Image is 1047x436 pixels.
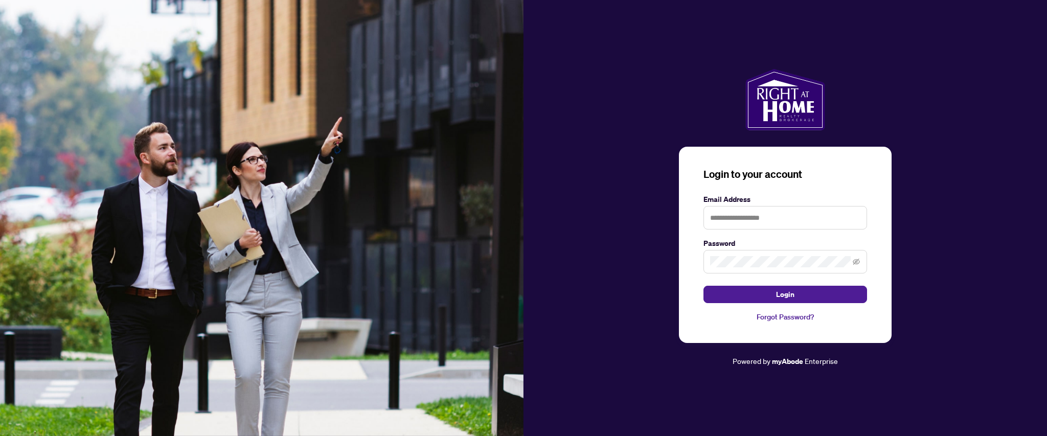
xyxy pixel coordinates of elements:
[745,69,825,130] img: ma-logo
[703,238,867,249] label: Password
[772,356,803,367] a: myAbode
[805,356,838,365] span: Enterprise
[703,194,867,205] label: Email Address
[703,311,867,323] a: Forgot Password?
[733,356,770,365] span: Powered by
[776,286,794,303] span: Login
[853,258,860,265] span: eye-invisible
[703,167,867,181] h3: Login to your account
[703,286,867,303] button: Login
